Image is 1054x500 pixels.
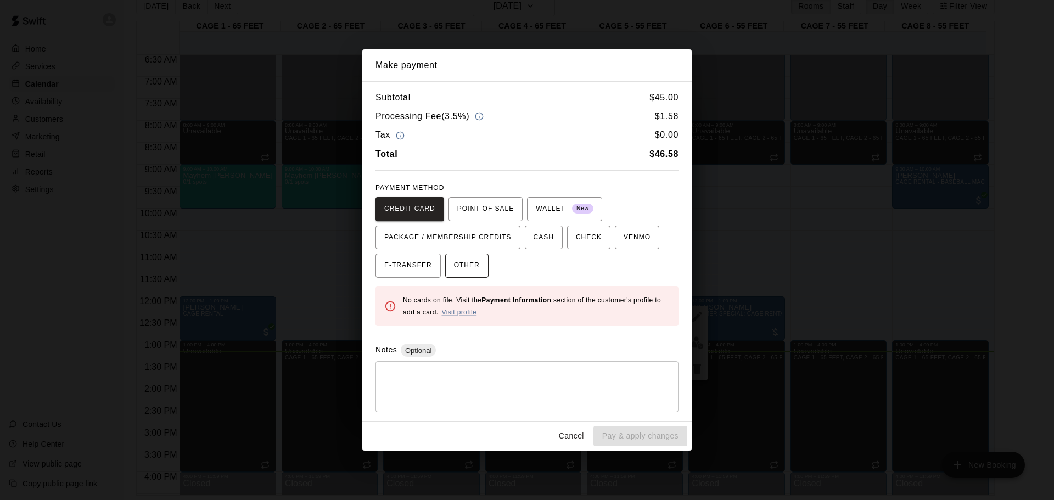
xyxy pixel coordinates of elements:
span: VENMO [624,229,651,246]
span: No cards on file. Visit the section of the customer's profile to add a card. [403,296,661,316]
button: E-TRANSFER [375,254,441,278]
button: OTHER [445,254,489,278]
label: Notes [375,345,397,354]
b: Total [375,149,397,159]
span: Optional [401,346,436,355]
button: POINT OF SALE [448,197,523,221]
h6: Processing Fee ( 3.5% ) [375,109,486,124]
button: WALLET New [527,197,602,221]
b: Payment Information [481,296,551,304]
h6: $ 45.00 [649,91,679,105]
h6: Tax [375,128,407,143]
h6: $ 0.00 [655,128,679,143]
button: Cancel [554,426,589,446]
span: CHECK [576,229,602,246]
span: CASH [534,229,554,246]
button: PACKAGE / MEMBERSHIP CREDITS [375,226,520,250]
span: CREDIT CARD [384,200,435,218]
h2: Make payment [362,49,692,81]
button: CHECK [567,226,610,250]
span: E-TRANSFER [384,257,432,274]
h6: Subtotal [375,91,411,105]
span: PACKAGE / MEMBERSHIP CREDITS [384,229,512,246]
b: $ 46.58 [649,149,679,159]
button: CASH [525,226,563,250]
span: WALLET [536,200,593,218]
h6: $ 1.58 [655,109,679,124]
button: CREDIT CARD [375,197,444,221]
button: VENMO [615,226,659,250]
span: POINT OF SALE [457,200,514,218]
span: PAYMENT METHOD [375,184,444,192]
a: Visit profile [441,308,476,316]
span: OTHER [454,257,480,274]
span: New [572,201,593,216]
